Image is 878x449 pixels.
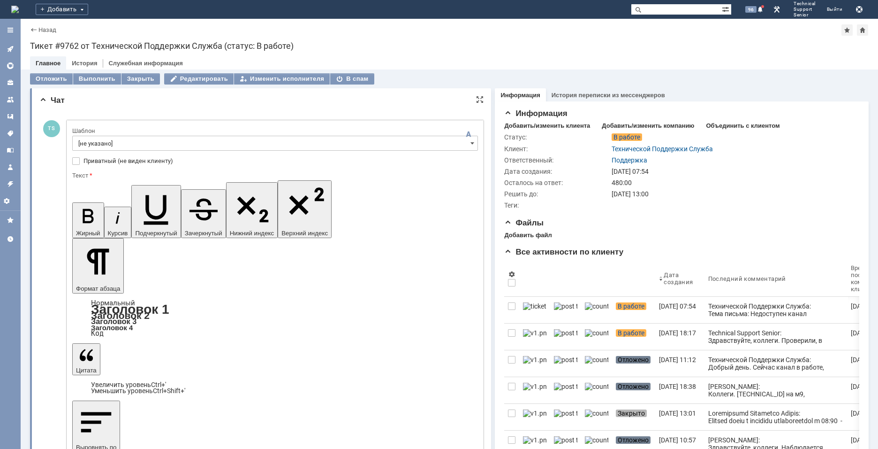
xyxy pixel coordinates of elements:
div: 480:00 [612,179,854,186]
a: Правила автоматизации [3,177,18,192]
a: Шаблоны комментариев [3,109,18,124]
a: Технической Поддержки Служба: Добрый день. Сейчас канал в работе, фиксировали постусловие связи с... [704,350,847,377]
a: Decrease [91,387,185,395]
div: Дата создания: [504,168,610,175]
a: counter.png [581,404,612,430]
img: post ticket.png [554,356,577,364]
div: [DATE] 10:57 [659,436,696,444]
img: post ticket.png [554,383,577,390]
a: v1.png [519,324,550,350]
th: Дата создания [655,261,704,297]
img: logo [11,6,19,13]
span: Закрыто [616,410,647,417]
a: Технической Поддержки Служба [612,145,713,153]
img: v1.png [523,436,546,444]
span: Настройки [508,271,515,278]
span: В работе [612,133,642,141]
a: Отложено [612,377,655,403]
div: Тикет #9762 от Технической Поддержки Служба (статус: В работе) [30,41,869,51]
div: [PERSON_NAME]: Коллеги. [TECHNICAL_ID] на м9, [TECHNICAL_ID] перед клиентом [708,383,843,405]
div: Дата создания [664,271,693,286]
a: История переписки из мессенджеров [552,92,665,99]
span: Расширенный поиск [722,4,731,13]
button: Формат абзаца [72,238,124,294]
img: post ticket.png [554,329,577,337]
a: Активности [3,41,18,56]
a: Technical Support Senior: Здравствуйте, коллеги. Проверили, в настоящий момент канал работает шта... [704,324,847,350]
a: counter.png [581,324,612,350]
span: Формат абзаца [76,285,120,292]
span: Ctrl+Shift+' [153,387,185,395]
span: В работе [616,329,646,337]
a: Поддержка [612,156,647,164]
a: Код [91,329,104,338]
button: Нижний индекс [226,182,278,238]
button: Верхний индекс [278,180,332,238]
span: 96 [745,6,757,13]
a: ticket_notification.png [519,297,550,323]
a: Общая аналитика [3,58,18,73]
a: Закрыто [612,404,655,430]
div: Добавить [36,4,88,15]
span: Senior [794,12,816,18]
span: Жирный [76,230,100,237]
a: Информация [500,92,540,99]
button: Курсив [104,207,132,238]
a: [DATE] 18:17 [655,324,704,350]
img: v1.png [523,356,546,364]
span: Файлы [504,218,544,227]
div: Теги: [504,201,610,209]
a: Отложено [612,350,655,377]
a: [DATE] 18:38 [655,377,704,403]
a: Клиенты [3,75,18,90]
div: Формат абзаца [72,300,478,337]
img: counter.png [585,436,608,444]
img: v1.png [523,383,546,390]
span: Нижний индекс [230,230,274,237]
img: counter.png [585,302,608,310]
img: post ticket.png [554,436,577,444]
a: В работе [612,324,655,350]
span: Отложено [616,356,651,364]
a: counter.png [581,377,612,403]
a: [DATE] 13:01 [655,404,704,430]
a: Теги [3,126,18,141]
a: [PERSON_NAME]: Коллеги. [TECHNICAL_ID] на м9, [TECHNICAL_ID] перед клиентом [704,377,847,403]
span: [DATE] 13:00 [612,190,649,198]
div: [DATE] 13:01 [659,410,696,417]
a: Заголовок 2 [91,310,150,321]
img: counter.png [585,356,608,364]
div: Решить до: [504,190,610,198]
button: Подчеркнутый [131,185,181,238]
span: Все активности по клиенту [504,248,623,256]
a: Перейти в интерфейс администратора [771,4,782,15]
a: Мой профиль [3,160,18,175]
div: [DATE] 11:12 [659,356,696,364]
a: Loremipsumd Sitametco Adipis: Elitsed doeiu t incididu utlaboreetdol m 08:90 --- ================... [704,404,847,430]
div: Шаблон [72,128,476,134]
a: История [72,60,97,67]
a: Команды и агенты [3,92,18,107]
span: Отложено [616,436,651,444]
a: Заголовок 3 [91,317,136,325]
span: Цитата [76,367,97,374]
div: Добавить/изменить компанию [602,122,694,130]
a: Заголовок 4 [91,324,133,332]
span: Верхний индекс [281,230,328,237]
span: Курсив [108,230,128,237]
span: Скрыть панель инструментов [463,129,474,140]
a: counter.png [581,297,612,323]
button: Зачеркнутый [181,189,226,238]
img: v1.png [523,410,546,417]
a: post ticket.png [550,377,581,403]
a: База знаний [3,143,18,158]
div: Добавить в избранное [841,24,853,36]
div: Осталось на ответ: [504,179,610,186]
a: v1.png [519,350,550,377]
a: Increase [91,381,166,388]
a: Технической Поддержки Служба: Тема письма: Недоступен канал [STREET_ADDRESS] Текст письма: Добрый... [704,297,847,323]
div: Объединить с клиентом [706,122,780,130]
span: Отложено [616,383,651,390]
a: Служебная информация [108,60,182,67]
a: Нормальный [91,299,135,307]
